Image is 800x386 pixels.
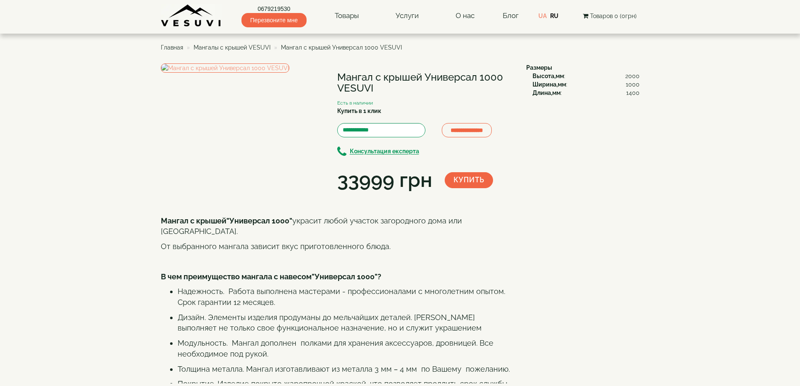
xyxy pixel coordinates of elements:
[503,11,519,20] a: Блог
[178,338,514,359] li: Модульность. Мангал дополнен полками для хранения аксессуаров, дровницей. Все необходимое под рукой.
[161,272,312,281] span: В чем преимущество мангала с навесом
[241,5,307,13] a: 0679219530
[161,241,514,252] p: От выбранного мангала зависит вкус приготовленного блюда.
[538,13,547,19] a: UA
[532,89,640,97] div: :
[350,148,419,155] b: Консультация експерта
[532,80,640,89] div: :
[445,172,493,188] button: Купить
[161,216,226,225] span: Мангал с крышей
[626,89,640,97] span: 1400
[447,6,483,26] a: О нас
[161,44,183,51] a: Главная
[590,13,637,19] span: Товаров 0 (0грн)
[337,100,373,106] small: Есть в наличии
[241,13,307,27] span: Перезвоните мне
[326,6,367,26] a: Товары
[580,11,639,21] button: Товаров 0 (0грн)
[161,4,222,27] img: Завод VESUVI
[194,44,270,51] a: Мангалы с крышей VESUVI
[161,63,289,73] img: Мангал с крышей Универсал 1000 VESUVI
[626,80,640,89] span: 1000
[178,286,514,307] li: Надежность. Работа выполнена мастерами - профессионалами с многолетним опытом. Срок гарантии 12 м...
[532,81,566,88] b: Ширина,мм
[532,72,640,80] div: :
[532,73,564,79] b: Высота,мм
[337,166,432,194] div: 33999 грн
[281,44,402,51] span: Мангал с крышей Универсал 1000 VESUVI
[161,215,514,237] p: украсит любой участок загородного дома или [GEOGRAPHIC_DATA].
[178,312,514,333] li: Дизайн. Элементы изделия продуманы до мельчайших деталей. [PERSON_NAME] выполняет не только свое ...
[312,272,378,281] b: "Универсал 1000"
[337,72,514,94] h1: Мангал с крышей Универсал 1000 VESUVI
[387,6,427,26] a: Услуги
[526,64,552,71] b: Размеры
[226,216,292,225] b: "Универсал 1000"
[625,72,640,80] span: 2000
[378,272,381,281] span: ?
[178,364,514,375] li: Толщина металла. Мангал изготавливают из металла 3 мм – 4 мм по Вашему пожеланию.
[550,13,559,19] a: RU
[337,107,381,115] label: Купить в 1 клик
[532,89,561,96] b: Длина,мм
